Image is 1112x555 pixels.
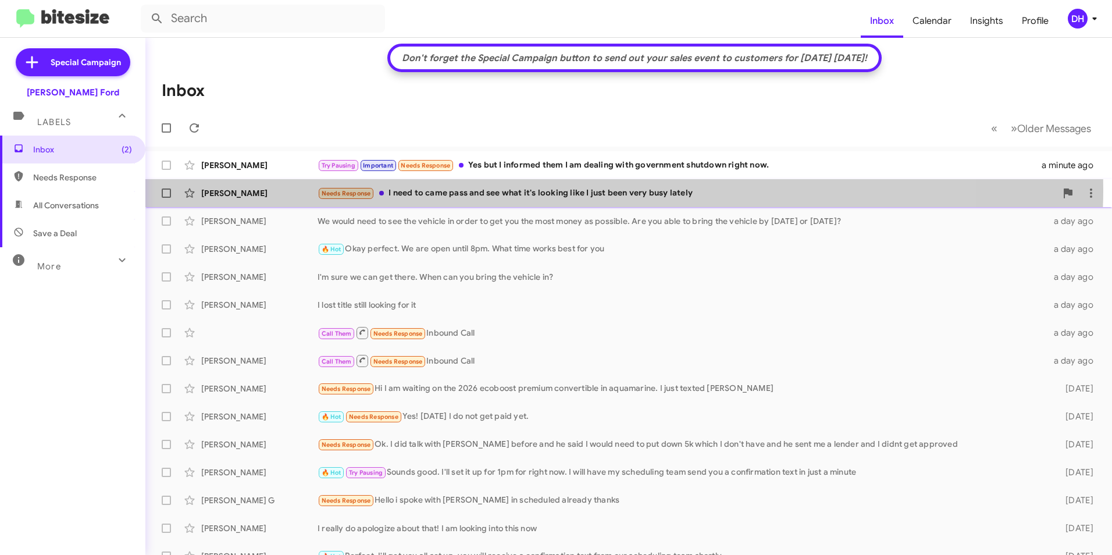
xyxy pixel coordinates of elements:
div: [PERSON_NAME] [201,159,318,171]
div: a day ago [1047,243,1103,255]
span: Needs Response [373,330,423,337]
div: [PERSON_NAME] [201,439,318,450]
div: [DATE] [1047,411,1103,422]
div: Hi I am waiting on the 2026 ecoboost premium convertible in aquamarine. I just texted [PERSON_NAME] [318,382,1047,396]
span: Needs Response [322,190,371,197]
span: « [991,121,997,136]
button: DH [1058,9,1099,29]
span: 🔥 Hot [322,246,341,253]
div: [PERSON_NAME] [201,383,318,394]
div: [PERSON_NAME] [201,355,318,367]
div: Hello i spoke with [PERSON_NAME] in scheduled already thanks [318,494,1047,507]
div: [PERSON_NAME] [201,243,318,255]
div: Don't forget the Special Campaign button to send out your sales event to customers for [DATE] [DA... [396,52,873,64]
span: » [1011,121,1017,136]
div: a day ago [1047,327,1103,339]
div: [DATE] [1047,467,1103,478]
div: Yes but I informed them I am dealing with government shutdown right now. [318,159,1042,172]
div: Ok. I did talk with [PERSON_NAME] before and he said I would need to put down 5k which I don't ha... [318,438,1047,451]
a: Inbox [861,4,903,38]
span: Call Them [322,330,352,337]
div: I really do apologize about that! I am looking into this now [318,522,1047,534]
div: [DATE] [1047,439,1103,450]
div: We would need to see the vehicle in order to get you the most money as possible. Are you able to ... [318,215,1047,227]
div: [PERSON_NAME] [201,467,318,478]
a: Special Campaign [16,48,130,76]
div: Okay perfect. We are open until 8pm. What time works best for you [318,243,1047,256]
div: [PERSON_NAME] Ford [27,87,119,98]
div: Yes! [DATE] I do not get paid yet. [318,410,1047,424]
span: Needs Response [373,358,423,365]
span: Save a Deal [33,227,77,239]
div: a day ago [1047,215,1103,227]
div: Inbound Call [318,354,1047,368]
div: [DATE] [1047,383,1103,394]
span: Inbox [33,144,132,155]
div: [PERSON_NAME] G [201,494,318,506]
span: Needs Response [322,441,371,449]
span: 🔥 Hot [322,469,341,476]
span: Needs Response [401,162,450,169]
div: [PERSON_NAME] [201,299,318,311]
div: DH [1068,9,1088,29]
span: Try Pausing [322,162,355,169]
div: [PERSON_NAME] [201,215,318,227]
span: More [37,261,61,272]
span: Try Pausing [349,469,383,476]
a: Insights [961,4,1013,38]
span: Needs Response [349,413,398,421]
span: All Conversations [33,200,99,211]
div: a day ago [1047,299,1103,311]
div: I need to came pass and see what it's looking like I just been very busy lately [318,187,1056,200]
nav: Page navigation example [985,116,1098,140]
span: 🔥 Hot [322,413,341,421]
span: Call Them [322,358,352,365]
input: Search [141,5,385,33]
span: Special Campaign [51,56,121,68]
span: Older Messages [1017,122,1091,135]
span: Needs Response [322,385,371,393]
a: Profile [1013,4,1058,38]
div: Inbound Call [318,326,1047,340]
h1: Inbox [162,81,205,100]
div: [PERSON_NAME] [201,187,318,199]
span: Needs Response [33,172,132,183]
div: a day ago [1047,271,1103,283]
div: a minute ago [1042,159,1103,171]
div: I'm sure we can get there. When can you bring the vehicle in? [318,271,1047,283]
button: Next [1004,116,1098,140]
div: [PERSON_NAME] [201,411,318,422]
div: [DATE] [1047,494,1103,506]
a: Calendar [903,4,961,38]
span: Important [363,162,393,169]
div: [PERSON_NAME] [201,271,318,283]
button: Previous [984,116,1004,140]
span: Labels [37,117,71,127]
div: Sounds good. I'll set it up for 1pm for right now. I will have my scheduling team send you a conf... [318,466,1047,479]
div: [PERSON_NAME] [201,522,318,534]
div: I lost title still looking for it [318,299,1047,311]
span: (2) [122,144,132,155]
div: a day ago [1047,355,1103,367]
span: Needs Response [322,497,371,504]
div: [DATE] [1047,522,1103,534]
